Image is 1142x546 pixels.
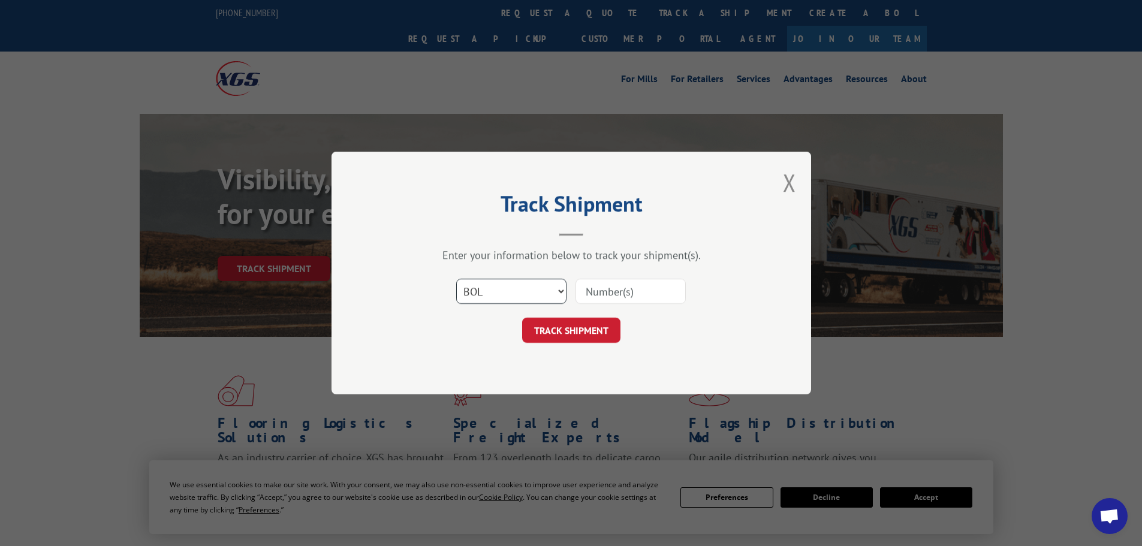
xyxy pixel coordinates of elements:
div: Enter your information below to track your shipment(s). [391,248,751,262]
a: Open chat [1092,498,1128,534]
button: Close modal [783,167,796,198]
button: TRACK SHIPMENT [522,318,620,343]
input: Number(s) [575,279,686,304]
h2: Track Shipment [391,195,751,218]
